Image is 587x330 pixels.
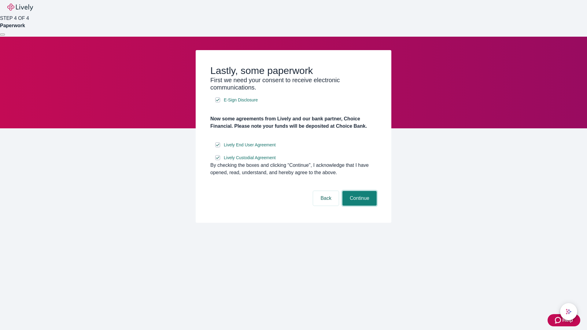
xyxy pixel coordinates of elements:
[223,154,277,162] a: e-sign disclosure document
[210,162,377,176] div: By checking the boxes and clicking “Continue", I acknowledge that I have opened, read, understand...
[210,115,377,130] h4: Now some agreements from Lively and our bank partner, Choice Financial. Please note your funds wi...
[313,191,339,206] button: Back
[7,4,33,11] img: Lively
[555,317,562,324] svg: Zendesk support icon
[560,303,577,320] button: chat
[210,65,377,76] h2: Lastly, some paperwork
[224,155,276,161] span: Lively Custodial Agreement
[224,97,258,103] span: E-Sign Disclosure
[566,309,572,315] svg: Lively AI Assistant
[224,142,276,148] span: Lively End User Agreement
[548,314,580,326] button: Zendesk support iconHelp
[562,317,573,324] span: Help
[342,191,377,206] button: Continue
[223,141,277,149] a: e-sign disclosure document
[210,76,377,91] h3: First we need your consent to receive electronic communications.
[223,96,259,104] a: e-sign disclosure document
